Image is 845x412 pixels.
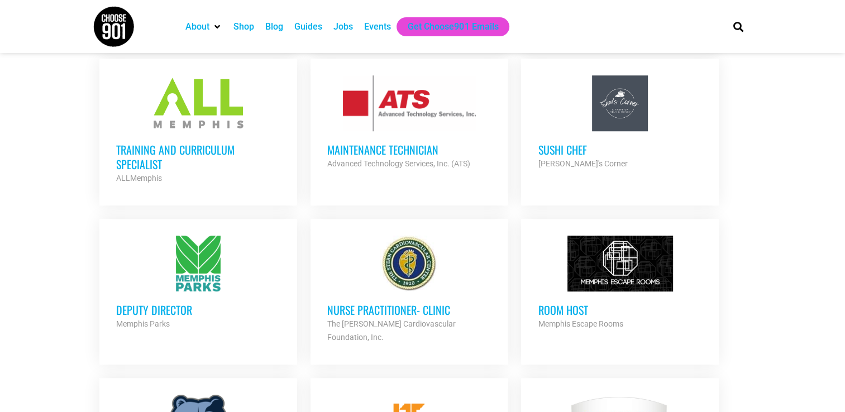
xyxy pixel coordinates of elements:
strong: Memphis Escape Rooms [538,319,623,328]
strong: Advanced Technology Services, Inc. (ATS) [327,159,470,168]
a: Shop [233,20,254,33]
a: Nurse Practitioner- Clinic The [PERSON_NAME] Cardiovascular Foundation, Inc. [311,219,508,361]
a: Room Host Memphis Escape Rooms [521,219,719,347]
a: Guides [294,20,322,33]
h3: Training and Curriculum Specialist [116,142,280,171]
div: Search [729,17,747,36]
strong: [PERSON_NAME]'s Corner [538,159,627,168]
a: About [185,20,209,33]
a: Maintenance Technician Advanced Technology Services, Inc. (ATS) [311,59,508,187]
a: Training and Curriculum Specialist ALLMemphis [99,59,297,202]
div: About [180,17,228,36]
h3: Room Host [538,303,702,317]
strong: The [PERSON_NAME] Cardiovascular Foundation, Inc. [327,319,456,342]
nav: Main nav [180,17,714,36]
a: Deputy Director Memphis Parks [99,219,297,347]
h3: Nurse Practitioner- Clinic [327,303,491,317]
strong: Memphis Parks [116,319,170,328]
a: Get Choose901 Emails [408,20,498,33]
a: Events [364,20,391,33]
a: Blog [265,20,283,33]
h3: Deputy Director [116,303,280,317]
h3: Sushi Chef [538,142,702,157]
a: Jobs [333,20,353,33]
h3: Maintenance Technician [327,142,491,157]
a: Sushi Chef [PERSON_NAME]'s Corner [521,59,719,187]
strong: ALLMemphis [116,174,162,183]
